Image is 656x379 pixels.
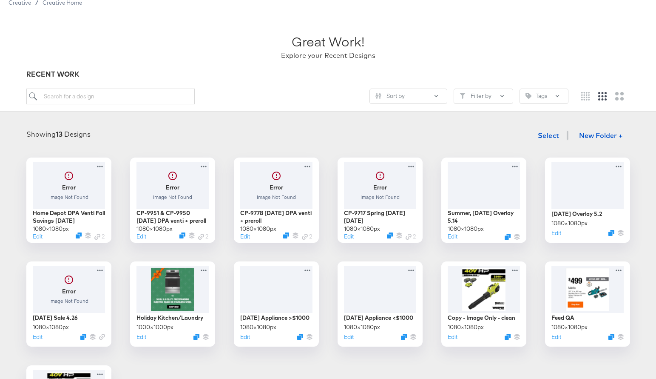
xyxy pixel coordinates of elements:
div: 1080 × 1080 px [448,323,484,331]
div: 1080 × 1080 px [551,219,588,227]
svg: Duplicate [387,233,393,238]
div: ErrorImage Not FoundCP-9717 Spring [DATE][DATE]1080×1080pxEditDuplicateLink 2 [338,158,423,243]
div: Feed QA1080×1080pxEditDuplicate [545,261,630,347]
button: TagTags [520,89,568,104]
div: Holiday Kitchen/Laundry [136,314,203,322]
div: [DATE] Appliance >$1000 [240,314,310,322]
div: 1080 × 1080 px [240,225,276,233]
svg: Duplicate [283,233,289,238]
div: Copy - Image Only - clean [448,314,515,322]
svg: Duplicate [608,334,614,340]
div: Showing Designs [26,129,91,139]
div: 1080 × 1080 px [33,323,69,331]
svg: Tag [525,93,531,99]
input: Search for a design [26,89,195,104]
div: ErrorImage Not Found[DATE] Sale 4.261080×1080pxEditDuplicate [26,261,111,347]
button: SlidersSort by [369,89,447,104]
svg: Sliders [375,93,381,99]
div: CP-9951 & CP-9950 [DATE] DPA venti + preroll [136,209,209,225]
svg: Small grid [581,92,590,100]
div: [DATE] Overlay 5.2 [551,210,602,218]
svg: Duplicate [505,234,511,240]
div: CP-9717 Spring [DATE][DATE] [344,209,416,225]
svg: Duplicate [297,334,303,340]
svg: Link [198,234,204,240]
div: 1080 × 1080 px [240,323,276,331]
svg: Duplicate [179,233,185,238]
span: Select [538,129,559,141]
svg: Large grid [615,92,624,100]
div: Feed QA [551,314,574,322]
div: Home Depot DPA Venti Fall Savings [DATE] [33,209,105,225]
button: Edit [344,233,354,241]
div: Great Work! [292,32,364,51]
svg: Filter [460,93,466,99]
svg: Duplicate [76,233,82,238]
svg: Duplicate [193,334,199,340]
div: 1080 × 1080 px [33,225,69,233]
div: ErrorImage Not FoundCP-9951 & CP-9950 [DATE] DPA venti + preroll1080×1080pxEditDuplicateLink 2 [130,158,215,243]
svg: Medium grid [598,92,607,100]
button: Edit [551,229,561,237]
svg: Duplicate [608,230,614,236]
button: Edit [136,233,146,241]
button: Select [534,127,563,144]
button: Edit [448,233,457,241]
strong: 13 [56,130,62,138]
div: 1080 × 1080 px [551,323,588,331]
div: [DATE] Appliance <$10001080×1080pxEditDuplicate [338,261,423,347]
button: Edit [240,333,250,341]
button: New Folder + [572,128,630,144]
div: 1080 × 1080 px [344,225,380,233]
svg: Link [94,234,100,240]
div: 2 [302,233,312,241]
div: Summer, [DATE] Overlay 5.141080×1080pxEditDuplicate [441,158,526,243]
div: 1000 × 1000 px [136,323,173,331]
div: 2 [406,233,416,241]
div: 2 [94,233,105,241]
div: 2 [198,233,209,241]
svg: Duplicate [505,334,511,340]
button: Edit [33,233,43,241]
div: 1080 × 1080 px [344,323,380,331]
div: ErrorImage Not FoundCP-9778 [DATE] DPA venti + preroll1080×1080pxEditDuplicateLink 2 [234,158,319,243]
button: Edit [448,333,457,341]
div: CP-9778 [DATE] DPA venti + preroll [240,209,312,225]
svg: Link [406,234,412,240]
div: 1080 × 1080 px [136,225,173,233]
div: Summer, [DATE] Overlay 5.14 [448,209,520,225]
svg: Duplicate [401,334,407,340]
div: [DATE] Overlay 5.21080×1080pxEditDuplicate [545,158,630,243]
div: [DATE] Sale 4.26 [33,314,78,322]
button: Edit [344,333,354,341]
svg: Link [302,234,308,240]
div: [DATE] Appliance >$10001080×1080pxEditDuplicate [234,261,319,347]
div: Holiday Kitchen/Laundry1000×1000pxEditDuplicate [130,261,215,347]
div: 1080 × 1080 px [448,225,484,233]
div: Copy - Image Only - clean1080×1080pxEditDuplicate [441,261,526,347]
div: Explore your Recent Designs [281,51,375,60]
svg: Duplicate [80,334,86,340]
button: Edit [33,333,43,341]
button: Edit [136,333,146,341]
svg: Link [99,334,105,340]
div: RECENT WORK [26,69,630,79]
button: Edit [551,333,561,341]
div: [DATE] Appliance <$1000 [344,314,413,322]
div: ErrorImage Not FoundHome Depot DPA Venti Fall Savings [DATE]1080×1080pxEditDuplicateLink 2 [26,158,111,243]
button: FilterFilter by [454,89,513,104]
button: Edit [240,233,250,241]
